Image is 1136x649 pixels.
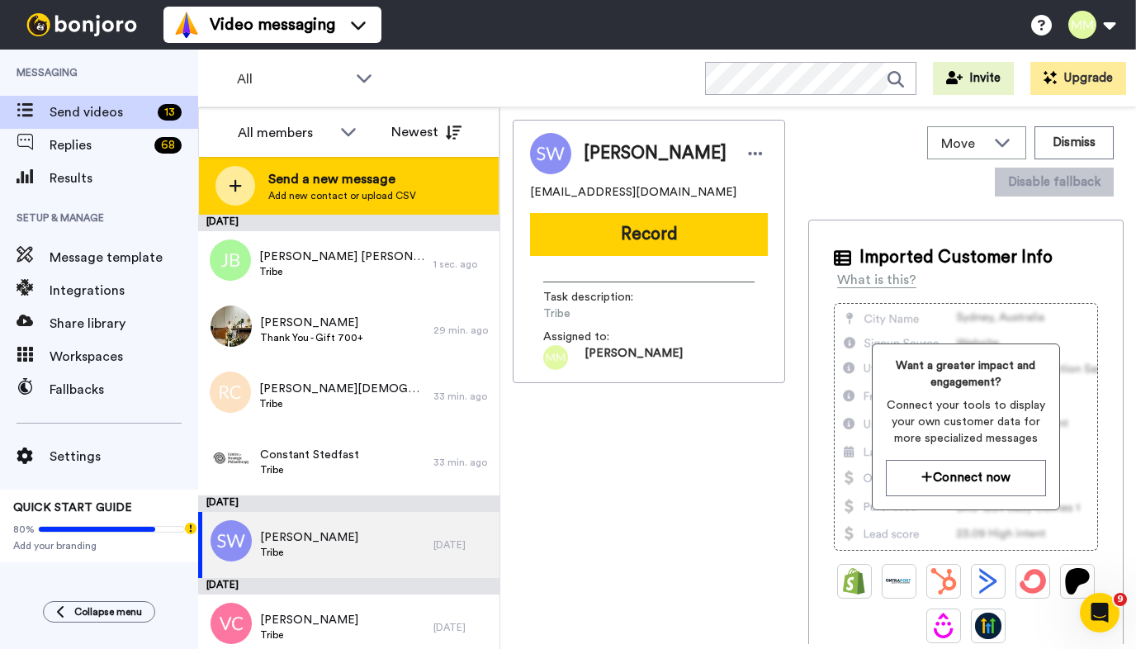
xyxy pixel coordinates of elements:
[930,613,957,639] img: Drip
[50,347,198,367] span: Workspaces
[237,69,348,89] span: All
[530,184,736,201] span: [EMAIL_ADDRESS][DOMAIN_NAME]
[50,281,198,301] span: Integrations
[933,62,1014,95] button: Invite
[260,546,358,559] span: Tribe
[260,612,358,628] span: [PERSON_NAME]
[259,397,425,410] span: Tribe
[13,523,35,536] span: 80%
[1030,62,1126,95] button: Upgrade
[211,603,252,644] img: vc.png
[158,104,182,121] div: 13
[1034,126,1114,159] button: Dismiss
[1064,568,1091,595] img: Patreon
[433,390,491,403] div: 33 min. ago
[50,168,198,188] span: Results
[260,529,358,546] span: [PERSON_NAME]
[841,568,868,595] img: Shopify
[173,12,200,38] img: vm-color.svg
[50,248,198,268] span: Message template
[210,372,251,413] img: rc.png
[198,578,499,595] div: [DATE]
[930,568,957,595] img: Hubspot
[50,102,151,122] span: Send videos
[268,189,416,202] span: Add new contact or upload CSV
[198,495,499,512] div: [DATE]
[530,213,768,256] button: Record
[433,621,491,634] div: [DATE]
[210,13,335,36] span: Video messaging
[50,135,148,155] span: Replies
[211,520,252,561] img: sw.png
[260,463,359,476] span: Tribe
[198,215,499,231] div: [DATE]
[259,381,425,397] span: [PERSON_NAME][DEMOGRAPHIC_DATA]
[995,168,1114,197] button: Disable fallback
[50,447,198,467] span: Settings
[886,460,1047,495] button: Connect now
[379,116,474,149] button: Newest
[886,568,912,595] img: Ontraport
[886,358,1047,391] span: Want a greater impact and engagement?
[50,314,198,334] span: Share library
[859,245,1053,270] span: Imported Customer Info
[543,345,568,370] img: mm.png
[837,270,916,290] div: What is this?
[433,456,491,469] div: 33 min. ago
[433,258,491,271] div: 1 sec. ago
[13,539,185,552] span: Add your branding
[975,613,1001,639] img: GoHighLevel
[584,141,727,166] span: [PERSON_NAME]
[941,134,986,154] span: Move
[43,601,155,623] button: Collapse menu
[268,169,416,189] span: Send a new message
[530,133,571,174] img: Image of Sarah Webber
[585,345,683,370] span: [PERSON_NAME]
[433,538,491,552] div: [DATE]
[183,521,198,536] div: Tooltip anchor
[260,315,363,331] span: [PERSON_NAME]
[543,306,700,322] span: Tribe
[886,397,1047,447] span: Connect your tools to display your own customer data for more specialized messages
[259,249,425,265] span: [PERSON_NAME] [PERSON_NAME]
[154,137,182,154] div: 68
[211,438,252,479] img: f1f42152-8612-48fa-a493-3785976cfafd.png
[1114,593,1127,606] span: 9
[260,628,358,642] span: Tribe
[260,331,363,344] span: Thank You - Gift 700+
[13,502,132,514] span: QUICK START GUIDE
[1080,593,1119,632] iframe: Intercom live chat
[210,239,251,281] img: jb.png
[50,380,198,400] span: Fallbacks
[543,289,659,306] span: Task description :
[543,329,659,345] span: Assigned to:
[1020,568,1046,595] img: ConvertKit
[238,123,332,143] div: All members
[433,324,491,337] div: 29 min. ago
[259,265,425,278] span: Tribe
[975,568,1001,595] img: ActiveCampaign
[260,447,359,463] span: Constant Stedfast
[20,13,144,36] img: bj-logo-header-white.svg
[211,306,252,347] img: c9b9b71d-c8aa-48eb-b0a8-76358c3e7beb.jpg
[74,605,142,618] span: Collapse menu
